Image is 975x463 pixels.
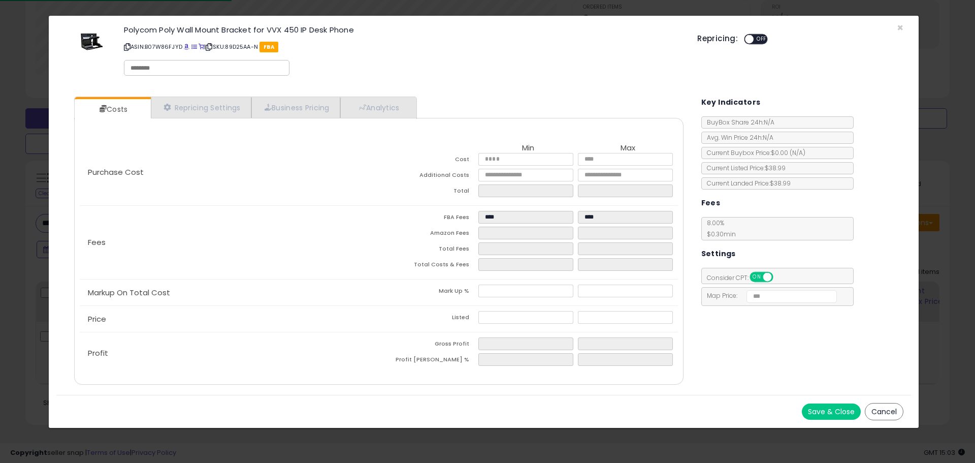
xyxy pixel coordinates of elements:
[80,168,379,176] p: Purchase Cost
[379,153,478,169] td: Cost
[340,97,415,118] a: Analytics
[124,39,682,55] p: ASIN: B07W86FJYD | SKU: 89D25AA-N
[379,311,478,327] td: Listed
[702,118,774,127] span: BuyBox Share 24h: N/A
[702,219,736,238] span: 8.00 %
[75,26,106,56] img: 31xIcBJd5FL._SL60_.jpg
[184,43,189,51] a: BuyBox page
[379,211,478,227] td: FBA Fees
[702,230,736,238] span: $0.30 min
[701,248,736,260] h5: Settings
[702,164,786,172] span: Current Listed Price: $38.99
[379,169,478,184] td: Additional Costs
[75,99,150,119] a: Costs
[80,289,379,297] p: Markup On Total Cost
[702,148,805,157] span: Current Buybox Price:
[702,179,791,188] span: Current Landed Price: $38.99
[199,43,204,51] a: Your listing only
[379,337,478,353] td: Gross Profit
[701,197,721,209] h5: Fees
[771,148,805,157] span: $0.00
[80,238,379,246] p: Fees
[790,148,805,157] span: ( N/A )
[379,258,478,274] td: Total Costs & Fees
[478,144,578,153] th: Min
[80,349,379,357] p: Profit
[802,404,861,420] button: Save & Close
[191,43,197,51] a: All offer listings
[379,242,478,258] td: Total Fees
[379,227,478,242] td: Amazon Fees
[379,184,478,200] td: Total
[702,291,837,300] span: Map Price:
[80,315,379,323] p: Price
[754,35,770,44] span: OFF
[259,42,278,52] span: FBA
[251,97,340,118] a: Business Pricing
[124,26,682,34] h3: Polycom Poly Wall Mount Bracket for VVX 450 IP Desk Phone
[771,273,788,282] span: OFF
[151,97,251,118] a: Repricing Settings
[702,273,787,282] span: Consider CPT:
[379,285,478,300] td: Mark Up %
[697,35,738,43] h5: Repricing:
[865,403,903,420] button: Cancel
[897,20,903,35] span: ×
[702,133,773,142] span: Avg. Win Price 24h: N/A
[701,96,761,109] h5: Key Indicators
[751,273,763,282] span: ON
[578,144,677,153] th: Max
[379,353,478,369] td: Profit [PERSON_NAME] %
